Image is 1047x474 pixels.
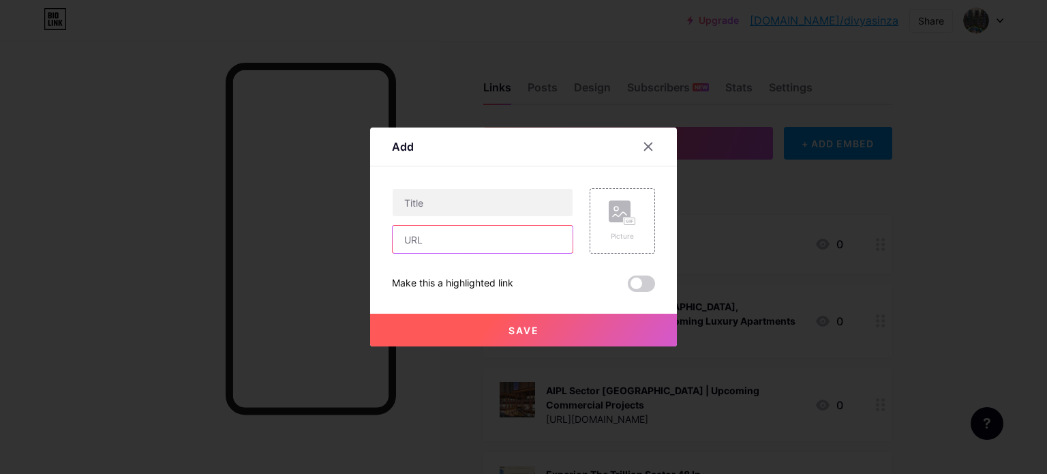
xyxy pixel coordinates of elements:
input: Title [393,189,573,216]
span: Save [509,325,539,336]
div: Add [392,138,414,155]
button: Save [370,314,677,346]
div: Picture [609,231,636,241]
div: Make this a highlighted link [392,276,513,292]
input: URL [393,226,573,253]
